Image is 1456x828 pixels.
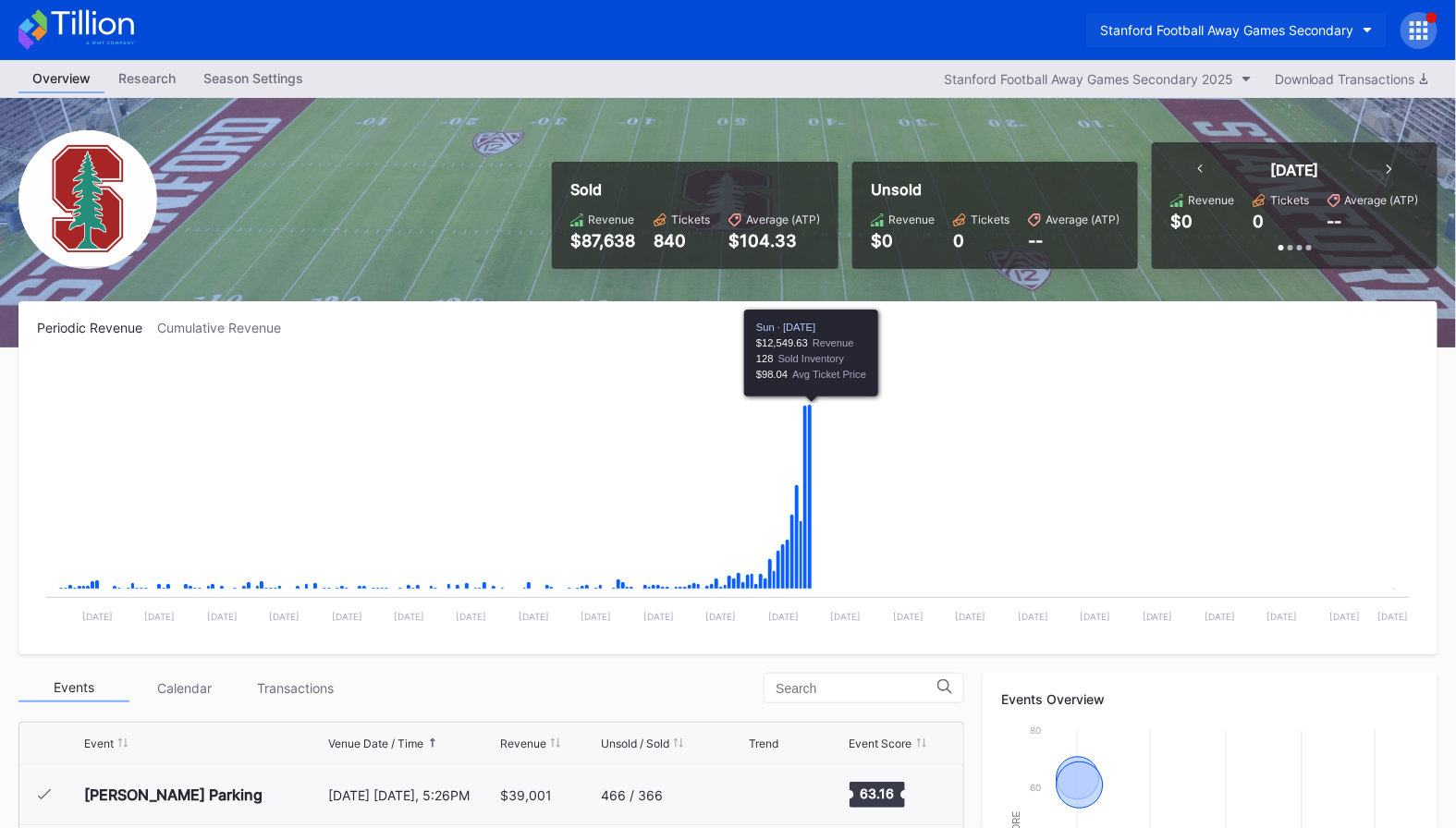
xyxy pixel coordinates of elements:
div: Event Score [850,737,912,750]
div: $104.33 [728,231,820,250]
text: [DATE] [144,611,175,622]
div: Calendar [129,674,240,702]
a: Overview [18,65,104,93]
text: [DATE] [1378,611,1409,622]
text: [DATE] [1018,611,1048,622]
div: Trend [749,737,778,750]
text: [DATE] [768,611,799,622]
text: [DATE] [705,611,736,622]
svg: Chart title [37,359,1419,636]
text: 60 [1030,782,1041,793]
div: -- [1328,212,1342,231]
div: Cumulative Revenue [157,320,296,335]
div: Periodic Revenue [37,320,157,335]
text: [DATE] [394,611,424,622]
button: Stanford Football Away Games Secondary 2025 [935,67,1261,91]
text: [DATE] [519,611,549,622]
div: Tickets [971,213,1009,226]
text: [DATE] [893,611,924,622]
text: [DATE] [1205,611,1235,622]
text: [DATE] [1080,611,1110,622]
text: [DATE] [1267,611,1298,622]
div: -- [1028,231,1120,250]
div: [PERSON_NAME] Parking [84,785,263,804]
text: 80 [1030,724,1041,736]
text: [DATE] [1143,611,1173,622]
text: [DATE] [332,611,362,622]
div: Sold [570,180,820,199]
text: [DATE] [955,611,985,622]
div: Unsold [871,180,1120,199]
div: Research [104,65,190,91]
button: Download Transactions [1266,67,1438,91]
div: Events Overview [1001,691,1419,707]
div: Events [18,674,129,702]
div: Average (ATP) [1046,213,1120,226]
div: 0 [1253,212,1264,231]
button: Stanford Football Away Games Secondary [1086,13,1387,47]
text: [DATE] [207,611,238,622]
img: Stanford_Football_Away_Games_Secondary.png [18,130,157,269]
text: [DATE] [269,611,300,622]
div: Revenue [888,213,935,226]
div: Stanford Football Away Games Secondary [1100,22,1354,38]
div: Transactions [240,674,351,702]
div: 0 [953,231,1009,250]
text: [DATE] [456,611,486,622]
div: Revenue [588,213,634,226]
text: [DATE] [581,611,611,622]
div: $87,638 [570,231,635,250]
div: $0 [871,231,935,250]
div: Stanford Football Away Games Secondary 2025 [944,71,1233,87]
div: Event [84,737,114,750]
div: Venue Date / Time [328,737,423,750]
div: $0 [1170,212,1193,231]
text: [DATE] [1329,611,1360,622]
a: Research [104,65,190,93]
text: 63.16 [860,785,894,801]
text: [DATE] [82,611,113,622]
text: [DATE] [830,611,861,622]
div: Download Transactions [1275,71,1428,87]
div: [DATE] [1270,161,1319,179]
div: Revenue [1188,193,1234,207]
div: Tickets [1270,193,1309,207]
div: Average (ATP) [1345,193,1419,207]
div: Season Settings [190,65,317,91]
div: Tickets [671,213,710,226]
div: [DATE] [DATE], 5:26PM [328,787,496,803]
text: [DATE] [643,611,674,622]
div: 840 [654,231,710,250]
input: Search [776,681,937,696]
div: Average (ATP) [746,213,820,226]
div: 466 / 366 [601,787,663,803]
div: Revenue [500,737,546,750]
a: Season Settings [190,65,317,93]
div: $39,001 [500,787,552,803]
div: Unsold / Sold [601,737,669,750]
svg: Chart title [749,772,804,818]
